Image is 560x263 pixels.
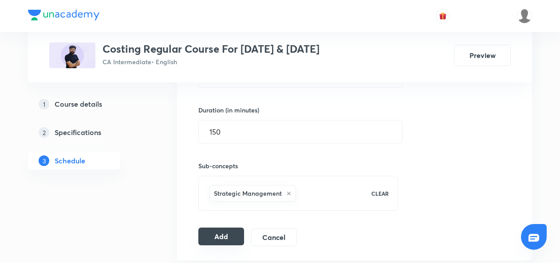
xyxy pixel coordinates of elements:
[454,45,511,66] button: Preview
[198,228,244,245] button: Add
[214,189,282,198] h6: Strategic Management
[28,95,149,113] a: 1Course details
[55,99,102,109] h5: Course details
[28,124,149,141] a: 2Specifications
[436,9,450,23] button: avatar
[28,10,99,20] img: Company Logo
[198,105,259,115] h6: Duration (in minutes)
[39,127,49,138] p: 2
[198,161,398,170] h6: Sub-concepts
[371,190,389,197] p: CLEAR
[103,57,319,66] p: CA Intermediate • English
[39,155,49,166] p: 3
[28,10,99,23] a: Company Logo
[251,228,297,246] button: Cancel
[103,43,319,55] h3: Costing Regular Course For [DATE] & [DATE]
[55,127,101,138] h5: Specifications
[199,120,402,143] input: 150
[439,12,447,20] img: avatar
[39,99,49,109] p: 1
[517,8,532,23] img: adnan
[55,155,85,166] h5: Schedule
[49,43,95,68] img: E8BA5A82-F2A6-4AD8-BD39-276FE67F24BB_plus.png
